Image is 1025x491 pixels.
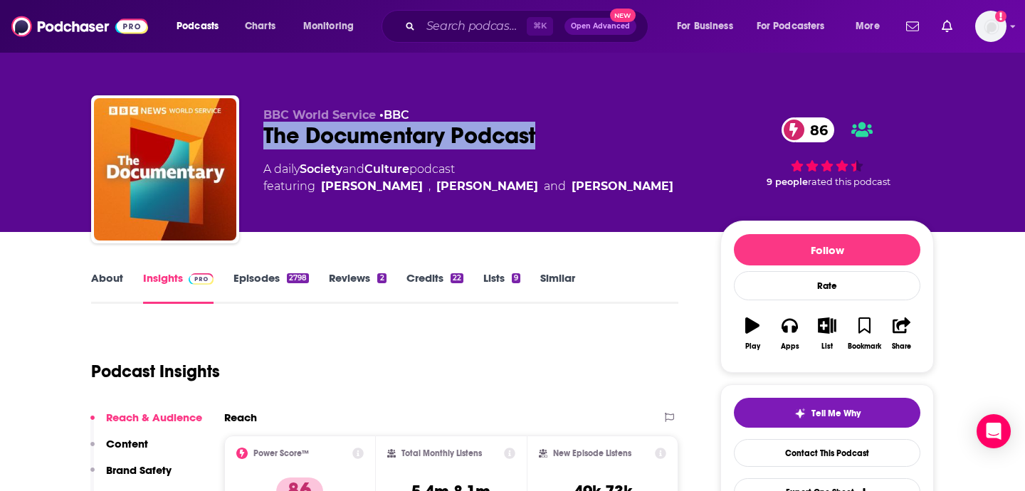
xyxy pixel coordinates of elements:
a: InsightsPodchaser Pro [143,271,214,304]
div: 9 [512,273,520,283]
button: Apps [771,308,808,359]
a: Culture [364,162,409,176]
a: Episodes2798 [233,271,309,304]
img: User Profile [975,11,1006,42]
div: Share [892,342,911,351]
a: Show notifications dropdown [900,14,925,38]
p: Reach & Audience [106,411,202,424]
a: Similar [540,271,575,304]
span: For Podcasters [757,16,825,36]
img: tell me why sparkle [794,408,806,419]
span: and [544,178,566,195]
span: Open Advanced [571,23,630,30]
a: Contact This Podcast [734,439,920,467]
p: Content [106,437,148,450]
h2: Reach [224,411,257,424]
span: 9 people [767,176,808,187]
p: Brand Safety [106,463,172,477]
span: Tell Me Why [811,408,861,419]
button: Content [90,437,148,463]
button: open menu [846,15,898,38]
span: and [342,162,364,176]
button: open menu [747,15,846,38]
div: [PERSON_NAME] [572,178,673,195]
div: List [821,342,833,351]
span: ⌘ K [527,17,553,36]
div: Rate [734,271,920,300]
a: BBC [384,108,409,122]
span: Podcasts [177,16,219,36]
button: Play [734,308,771,359]
span: Charts [245,16,275,36]
div: 2 [377,273,386,283]
div: Play [745,342,760,351]
span: Monitoring [303,16,354,36]
a: Show notifications dropdown [936,14,958,38]
div: 2798 [287,273,309,283]
img: Podchaser - Follow, Share and Rate Podcasts [11,13,148,40]
span: • [379,108,409,122]
button: Show profile menu [975,11,1006,42]
button: Share [883,308,920,359]
span: rated this podcast [808,176,890,187]
span: BBC World Service [263,108,376,122]
button: open menu [667,15,751,38]
div: Bookmark [848,342,881,351]
h2: New Episode Listens [553,448,631,458]
div: 86 9 peoplerated this podcast [720,108,934,196]
input: Search podcasts, credits, & more... [421,15,527,38]
div: A daily podcast [263,161,673,195]
h1: Podcast Insights [91,361,220,382]
button: List [809,308,846,359]
div: Search podcasts, credits, & more... [395,10,662,43]
button: Follow [734,234,920,265]
span: For Business [677,16,733,36]
img: The Documentary Podcast [94,98,236,241]
button: Bookmark [846,308,883,359]
a: 86 [782,117,835,142]
span: New [610,9,636,22]
button: Reach & Audience [90,411,202,437]
a: Reviews2 [329,271,386,304]
a: About [91,271,123,304]
a: Charts [236,15,284,38]
button: Brand Safety [90,463,172,490]
button: tell me why sparkleTell Me Why [734,398,920,428]
div: Open Intercom Messenger [977,414,1011,448]
button: Open AdvancedNew [564,18,636,35]
span: 86 [796,117,835,142]
span: Logged in as sashagoldin [975,11,1006,42]
span: , [429,178,431,195]
div: 22 [451,273,463,283]
button: open menu [293,15,372,38]
span: More [856,16,880,36]
a: Society [300,162,342,176]
div: [PERSON_NAME] [436,178,538,195]
div: [PERSON_NAME] [321,178,423,195]
div: Apps [781,342,799,351]
img: Podchaser Pro [189,273,214,285]
span: featuring [263,178,673,195]
svg: Add a profile image [995,11,1006,22]
h2: Total Monthly Listens [401,448,482,458]
button: open menu [167,15,237,38]
a: Lists9 [483,271,520,304]
h2: Power Score™ [253,448,309,458]
a: Credits22 [406,271,463,304]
